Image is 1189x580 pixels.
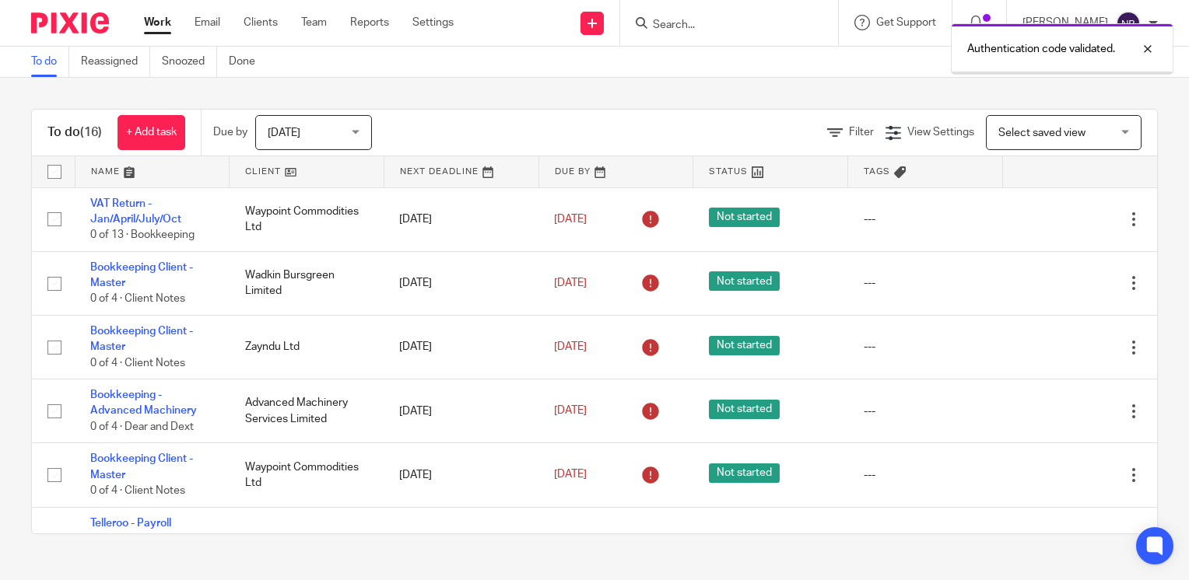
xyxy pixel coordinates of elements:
a: VAT Return - Jan/April/July/Oct [90,198,181,225]
a: Email [195,15,220,30]
a: Telleroo - Payroll Payment Run [90,518,171,544]
p: Authentication code validated. [967,41,1115,57]
span: Not started [709,208,780,227]
span: 0 of 4 · Dear and Dext [90,421,194,432]
td: [DATE] [384,251,538,315]
a: Reports [350,15,389,30]
td: Waypoint Commodities Ltd [230,443,384,507]
span: Not started [709,271,780,291]
td: Waypoint Commodities Ltd [230,187,384,251]
td: [DATE] [384,379,538,443]
a: Settings [412,15,454,30]
td: [DATE] [384,443,538,507]
a: Bookkeeping Client - Master [90,262,193,288]
a: Done [229,47,267,77]
div: --- [864,404,987,419]
td: [DATE] [384,315,538,379]
span: [DATE] [554,341,587,352]
div: --- [864,211,987,227]
span: 0 of 4 · Client Notes [90,358,185,369]
span: Not started [709,400,780,419]
a: Reassigned [81,47,150,77]
a: Snoozed [162,47,217,77]
span: 0 of 4 · Client Notes [90,294,185,305]
span: [DATE] [554,214,587,225]
img: svg%3E [1116,11,1141,36]
td: [DATE] [384,187,538,251]
a: Bookkeeping Client - Master [90,453,193,480]
a: + Add task [117,115,185,150]
span: [DATE] [554,278,587,288]
a: Clients [244,15,278,30]
span: [DATE] [554,470,587,480]
img: Pixie [31,12,109,33]
span: Not started [709,463,780,483]
a: Bookkeeping Client - Master [90,326,193,352]
td: Advanced Machinery Services Limited [230,379,384,443]
a: Team [301,15,327,30]
a: To do [31,47,69,77]
div: --- [864,339,987,355]
div: --- [864,275,987,291]
span: Not started [709,336,780,355]
td: Zayndu Ltd [230,315,384,379]
td: Wadkin Bursgreen Limited [230,251,384,315]
span: (16) [80,126,102,138]
span: [DATE] [268,128,300,138]
div: --- [864,467,987,483]
p: Due by [213,124,247,140]
span: Filter [849,127,874,138]
a: Work [144,15,171,30]
span: Select saved view [998,128,1086,138]
span: View Settings [907,127,974,138]
span: 0 of 13 · Bookkeeping [90,229,195,240]
h1: To do [47,124,102,141]
a: Bookkeeping - Advanced Machinery [90,390,197,416]
span: [DATE] [554,406,587,417]
span: Tags [864,167,890,176]
span: 0 of 4 · Client Notes [90,485,185,496]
